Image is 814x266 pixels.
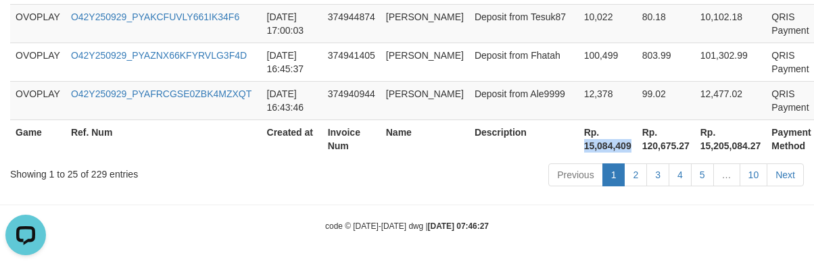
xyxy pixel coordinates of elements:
[469,119,579,158] th: Description
[646,163,669,186] a: 3
[10,81,66,119] td: OVOPLAY
[548,163,602,186] a: Previous
[322,119,381,158] th: Invoice Num
[71,88,252,99] a: O42Y250929_PYAFRCGSE0ZBK4MZXQT
[428,221,489,231] strong: [DATE] 07:46:27
[10,162,329,181] div: Showing 1 to 25 of 229 entries
[691,163,714,186] a: 5
[322,81,381,119] td: 374940944
[71,11,239,22] a: O42Y250929_PYAKCFUVLY661IK34F6
[602,163,625,186] a: 1
[381,81,469,119] td: [PERSON_NAME]
[637,43,695,81] td: 803.99
[740,163,768,186] a: 10
[66,119,262,158] th: Ref. Num
[469,4,579,43] td: Deposit from Tesuk87
[10,43,66,81] td: OVOPLAY
[5,5,46,46] button: Open LiveChat chat widget
[695,43,767,81] td: 101,302.99
[381,119,469,158] th: Name
[469,43,579,81] td: Deposit from Fhatah
[695,81,767,119] td: 12,477.02
[669,163,692,186] a: 4
[637,81,695,119] td: 99.02
[713,163,740,186] a: …
[262,4,322,43] td: [DATE] 17:00:03
[695,119,767,158] th: Rp. 15,205,084.27
[381,4,469,43] td: [PERSON_NAME]
[322,43,381,81] td: 374941405
[262,43,322,81] td: [DATE] 16:45:37
[767,163,804,186] a: Next
[579,4,637,43] td: 10,022
[262,119,322,158] th: Created at
[579,119,637,158] th: Rp. 15,084,409
[381,43,469,81] td: [PERSON_NAME]
[322,4,381,43] td: 374944874
[10,4,66,43] td: OVOPLAY
[325,221,489,231] small: code © [DATE]-[DATE] dwg |
[71,50,247,61] a: O42Y250929_PYAZNX66KFYRVLG3F4D
[469,81,579,119] td: Deposit from Ale9999
[637,119,695,158] th: Rp. 120,675.27
[624,163,647,186] a: 2
[579,81,637,119] td: 12,378
[695,4,767,43] td: 10,102.18
[262,81,322,119] td: [DATE] 16:43:46
[10,119,66,158] th: Game
[579,43,637,81] td: 100,499
[637,4,695,43] td: 80.18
